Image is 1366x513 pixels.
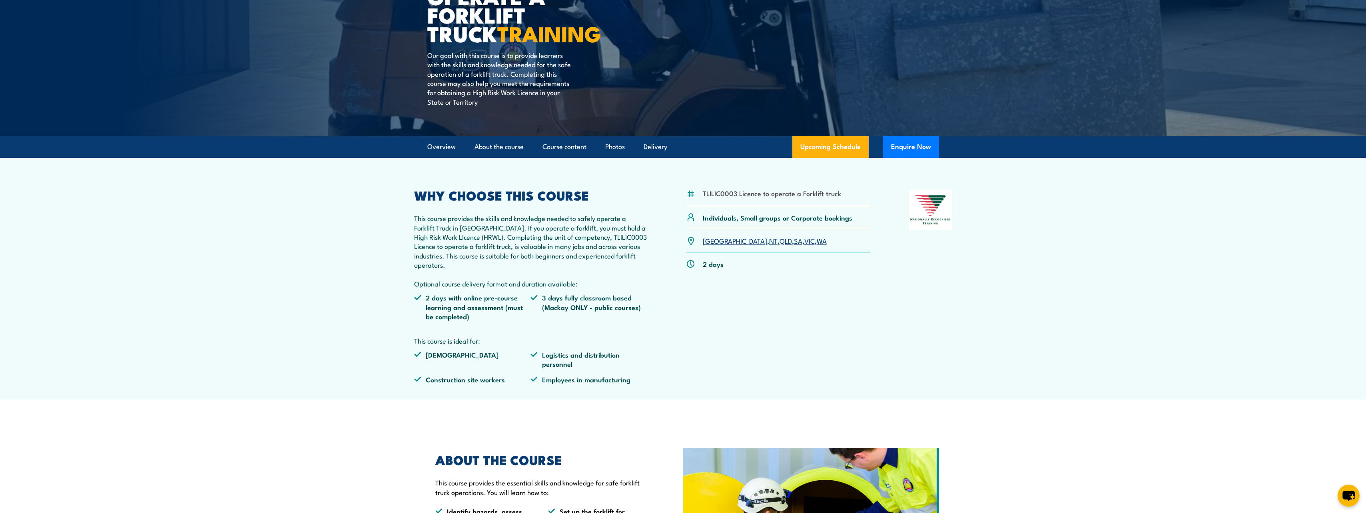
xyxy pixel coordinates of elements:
a: Course content [542,136,586,157]
li: TLILIC0003 Licence to operate a Forklift truck [703,189,841,198]
a: NT [769,236,778,245]
strong: TRAINING [497,16,601,50]
button: Enquire Now [883,136,939,158]
p: This course provides the essential skills and knowledge for safe forklift truck operations. You w... [435,478,646,497]
a: Photos [605,136,625,157]
li: Logistics and distribution personnel [530,350,647,369]
p: , , , , , [703,236,827,245]
p: This course is ideal for: [414,336,648,345]
a: WA [817,236,827,245]
a: SA [794,236,802,245]
a: About the course [475,136,524,157]
li: 3 days fully classroom based (Mackay ONLY - public courses) [530,293,647,321]
a: Upcoming Schedule [792,136,869,158]
button: chat-button [1338,485,1360,507]
a: QLD [780,236,792,245]
a: Overview [427,136,456,157]
a: Delivery [644,136,667,157]
img: Nationally Recognised Training logo. [909,189,952,230]
li: 2 days with online pre-course learning and assessment (must be completed) [414,293,531,321]
p: This course provides the skills and knowledge needed to safely operate a Forklift Truck in [GEOGR... [414,213,648,288]
li: Construction site workers [414,375,531,384]
li: Employees in manufacturing [530,375,647,384]
h2: ABOUT THE COURSE [435,454,646,465]
li: [DEMOGRAPHIC_DATA] [414,350,531,369]
p: Individuals, Small groups or Corporate bookings [703,213,852,222]
a: [GEOGRAPHIC_DATA] [703,236,767,245]
h2: WHY CHOOSE THIS COURSE [414,189,648,201]
a: VIC [804,236,815,245]
p: 2 days [703,259,724,268]
p: Our goal with this course is to provide learners with the skills and knowledge needed for the saf... [427,50,573,106]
